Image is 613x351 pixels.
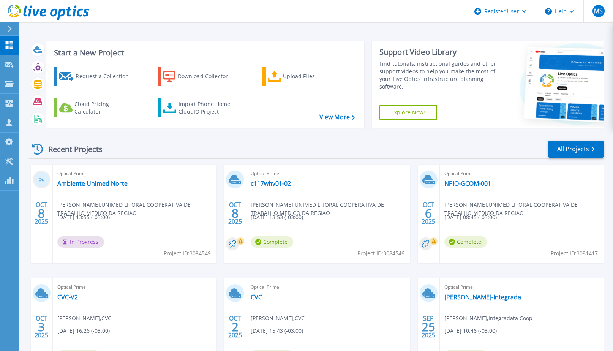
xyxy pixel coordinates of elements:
[158,67,243,86] a: Download Collector
[444,169,599,178] span: Optical Prime
[74,100,135,115] div: Cloud Pricing Calculator
[357,249,404,258] span: Project ID: 3084546
[251,314,305,323] span: [PERSON_NAME] , CVC
[54,67,139,86] a: Request a Collection
[228,199,242,227] div: OCT 2025
[551,249,598,258] span: Project ID: 3081417
[548,141,604,158] a: All Projects
[57,293,78,301] a: CVC-V2
[379,47,496,57] div: Support Video Library
[57,180,128,187] a: Ambiente Unimed Norte
[57,236,104,248] span: In Progress
[57,283,212,291] span: Optical Prime
[379,105,437,120] a: Explore Now!
[421,199,436,227] div: OCT 2025
[251,283,405,291] span: Optical Prime
[57,169,212,178] span: Optical Prime
[425,210,432,217] span: 6
[444,314,532,323] span: [PERSON_NAME] , Integradata Coop
[38,210,45,217] span: 8
[164,249,211,258] span: Project ID: 3084549
[262,67,347,86] a: Upload Files
[41,178,44,182] span: %
[76,69,136,84] div: Request a Collection
[319,114,355,121] a: View More
[251,327,303,335] span: [DATE] 15:43 (-03:00)
[444,236,487,248] span: Complete
[57,327,110,335] span: [DATE] 16:26 (-03:00)
[444,293,521,301] a: [PERSON_NAME]-Integrada
[444,201,604,217] span: [PERSON_NAME] , UNIMED LITORAL COOPERATIVA DE TRABALHO MEDICO DA REGIAO
[444,327,497,335] span: [DATE] 10:46 (-03:00)
[179,100,238,115] div: Import Phone Home CloudIQ Project
[33,175,51,184] h3: 0
[228,313,242,341] div: OCT 2025
[283,69,344,84] div: Upload Files
[178,69,239,84] div: Download Collector
[444,180,491,187] a: NPIO-GCOM-001
[38,324,45,330] span: 3
[29,140,113,158] div: Recent Projects
[444,213,497,221] span: [DATE] 08:45 (-03:00)
[57,201,216,217] span: [PERSON_NAME] , UNIMED LITORAL COOPERATIVA DE TRABALHO MEDICO DA REGIAO
[251,293,262,301] a: CVC
[251,180,291,187] a: c117whv01-02
[34,313,49,341] div: OCT 2025
[444,283,599,291] span: Optical Prime
[57,213,110,221] span: [DATE] 13:55 (-03:00)
[379,60,496,90] div: Find tutorials, instructional guides and other support videos to help you make the most of your L...
[251,201,410,217] span: [PERSON_NAME] , UNIMED LITORAL COOPERATIVA DE TRABALHO MEDICO DA REGIAO
[232,210,239,217] span: 8
[422,324,435,330] span: 25
[594,8,603,14] span: MS
[54,49,354,57] h3: Start a New Project
[251,169,405,178] span: Optical Prime
[57,314,111,323] span: [PERSON_NAME] , CVC
[232,324,239,330] span: 2
[54,98,139,117] a: Cloud Pricing Calculator
[251,236,293,248] span: Complete
[34,199,49,227] div: OCT 2025
[251,213,303,221] span: [DATE] 13:53 (-03:00)
[421,313,436,341] div: SEP 2025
